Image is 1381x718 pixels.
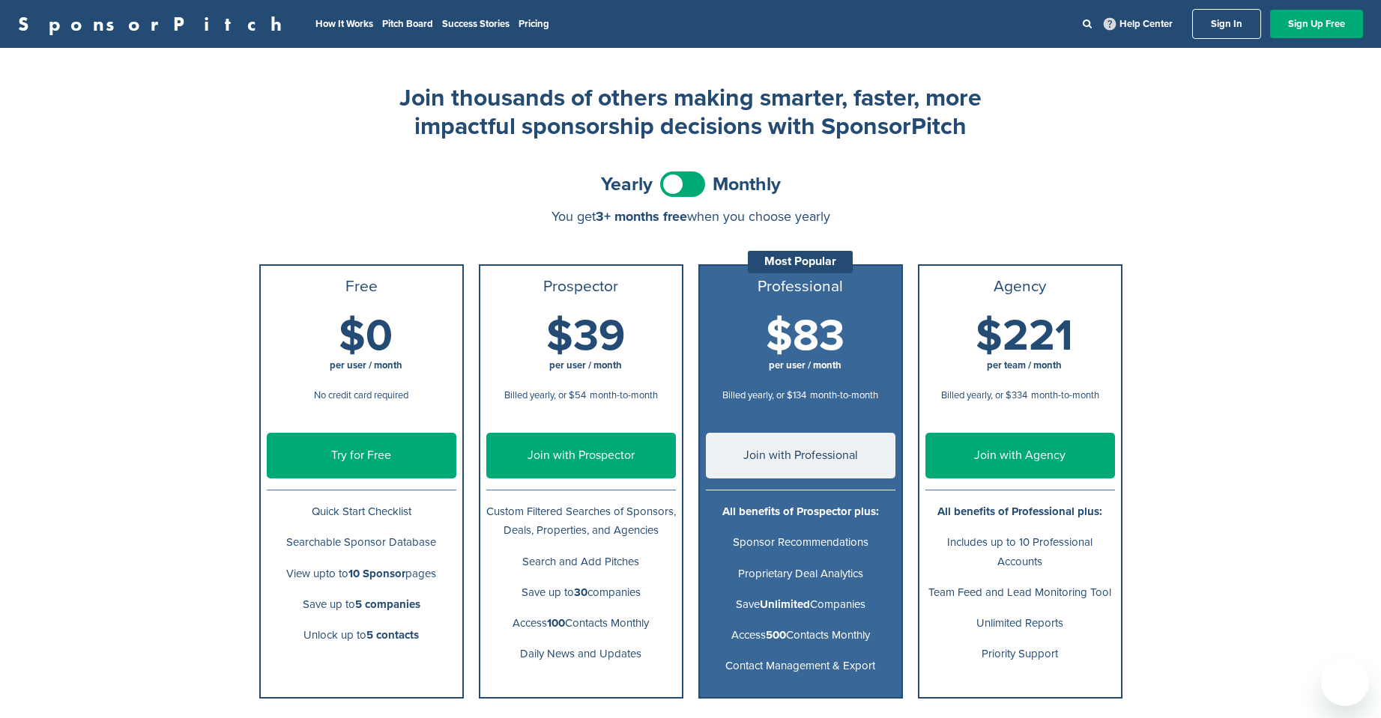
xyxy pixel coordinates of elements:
span: Monthly [713,175,781,194]
span: per team / month [987,359,1062,371]
span: month-to-month [590,389,658,401]
p: Quick Start Checklist [267,502,456,521]
p: Sponsor Recommendations [706,533,895,552]
a: Sign In [1192,9,1261,39]
a: Join with Agency [925,433,1115,478]
a: Pricing [519,18,549,30]
span: $39 [546,310,625,362]
span: Billed yearly, or $54 [504,389,586,401]
a: SponsorPitch [18,14,291,34]
b: 10 Sponsor [348,567,405,580]
h2: Join thousands of others making smarter, faster, more impactful sponsorship decisions with Sponso... [391,84,991,142]
p: View upto to pages [267,565,456,583]
a: Sign Up Free [1270,10,1363,38]
b: 100 [547,616,565,630]
p: Contact Management & Export [706,657,895,675]
b: 5 companies [355,597,420,611]
b: 5 contacts [366,628,419,642]
a: Join with Prospector [486,433,676,478]
span: $221 [976,310,1073,362]
span: $0 [339,310,393,362]
b: All benefits of Professional plus: [937,505,1102,518]
b: 500 [766,628,786,642]
p: Search and Add Pitches [486,553,676,571]
b: 30 [574,585,587,599]
b: Unlimited [760,597,810,611]
p: Unlimited Reports [925,614,1115,633]
p: Priority Support [925,645,1115,663]
h3: Professional [706,278,895,296]
p: Proprietary Deal Analytics [706,565,895,583]
a: Pitch Board [382,18,433,30]
span: $83 [766,310,844,362]
p: Custom Filtered Searches of Sponsors, Deals, Properties, and Agencies [486,502,676,540]
p: Access Contacts Monthly [706,626,895,645]
span: 3+ months free [596,208,687,225]
h3: Prospector [486,278,676,296]
a: Success Stories [442,18,510,30]
h3: Agency [925,278,1115,296]
p: Save Companies [706,595,895,614]
span: per user / month [769,359,841,371]
iframe: Button to launch messaging window [1321,658,1369,706]
div: Most Popular [748,251,853,273]
span: Yearly [601,175,653,194]
span: Billed yearly, or $134 [722,389,806,401]
p: Team Feed and Lead Monitoring Tool [925,583,1115,602]
a: Help Center [1101,15,1176,33]
div: You get when you choose yearly [259,209,1122,224]
h3: Free [267,278,456,296]
p: Includes up to 10 Professional Accounts [925,533,1115,571]
b: All benefits of Prospector plus: [722,505,879,518]
p: Searchable Sponsor Database [267,533,456,552]
p: Daily News and Updates [486,645,676,663]
p: Access Contacts Monthly [486,614,676,633]
span: Billed yearly, or $334 [941,389,1027,401]
p: Save up to companies [486,583,676,602]
a: Try for Free [267,433,456,478]
span: month-to-month [810,389,878,401]
p: Unlock up to [267,626,456,645]
p: Save up to [267,595,456,614]
a: How It Works [315,18,373,30]
span: month-to-month [1031,389,1099,401]
span: per user / month [549,359,622,371]
a: Join with Professional [706,433,895,478]
span: per user / month [330,359,402,371]
span: No credit card required [314,389,408,401]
